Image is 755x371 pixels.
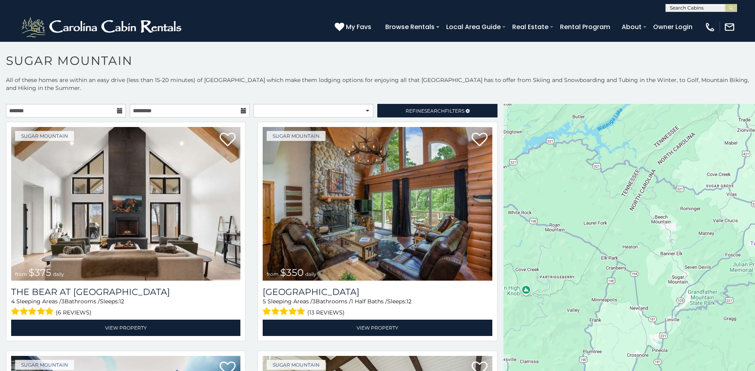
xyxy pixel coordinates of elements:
span: $350 [280,267,304,278]
span: Search [424,108,445,114]
a: [GEOGRAPHIC_DATA] [263,287,492,297]
span: 1 Half Baths / [351,298,387,305]
span: Refine Filters [406,108,464,114]
a: My Favs [335,22,373,32]
a: Add to favorites [220,132,236,148]
img: White-1-2.png [20,15,185,39]
span: daily [53,271,64,277]
span: daily [305,271,316,277]
span: 5 [263,298,266,305]
h3: Grouse Moor Lodge [263,287,492,297]
span: 3 [61,298,64,305]
img: 1714398141_thumbnail.jpeg [263,127,492,281]
a: Sugar Mountain [267,131,326,141]
span: 4 [11,298,15,305]
a: Browse Rentals [381,20,439,34]
span: $375 [29,267,51,278]
a: Local Area Guide [442,20,505,34]
a: Sugar Mountain [15,131,74,141]
a: View Property [11,320,240,336]
span: 12 [406,298,412,305]
span: from [15,271,27,277]
span: (13 reviews) [307,307,345,318]
a: Owner Login [649,20,696,34]
a: Real Estate [508,20,552,34]
span: 3 [312,298,316,305]
a: Sugar Mountain [267,360,326,370]
div: Sleeping Areas / Bathrooms / Sleeps: [11,297,240,318]
a: RefineSearchFilters [377,104,497,117]
img: mail-regular-white.png [724,21,735,33]
a: from $375 daily [11,127,240,281]
h3: The Bear At Sugar Mountain [11,287,240,297]
a: Add to favorites [472,132,488,148]
span: 12 [119,298,124,305]
div: Sleeping Areas / Bathrooms / Sleeps: [263,297,492,318]
span: from [267,271,279,277]
a: The Bear At [GEOGRAPHIC_DATA] [11,287,240,297]
span: (6 reviews) [56,307,92,318]
a: About [618,20,646,34]
img: phone-regular-white.png [704,21,716,33]
a: Sugar Mountain [15,360,74,370]
span: My Favs [346,22,371,32]
a: from $350 daily [263,127,492,281]
a: View Property [263,320,492,336]
img: 1714387646_thumbnail.jpeg [11,127,240,281]
a: Rental Program [556,20,614,34]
